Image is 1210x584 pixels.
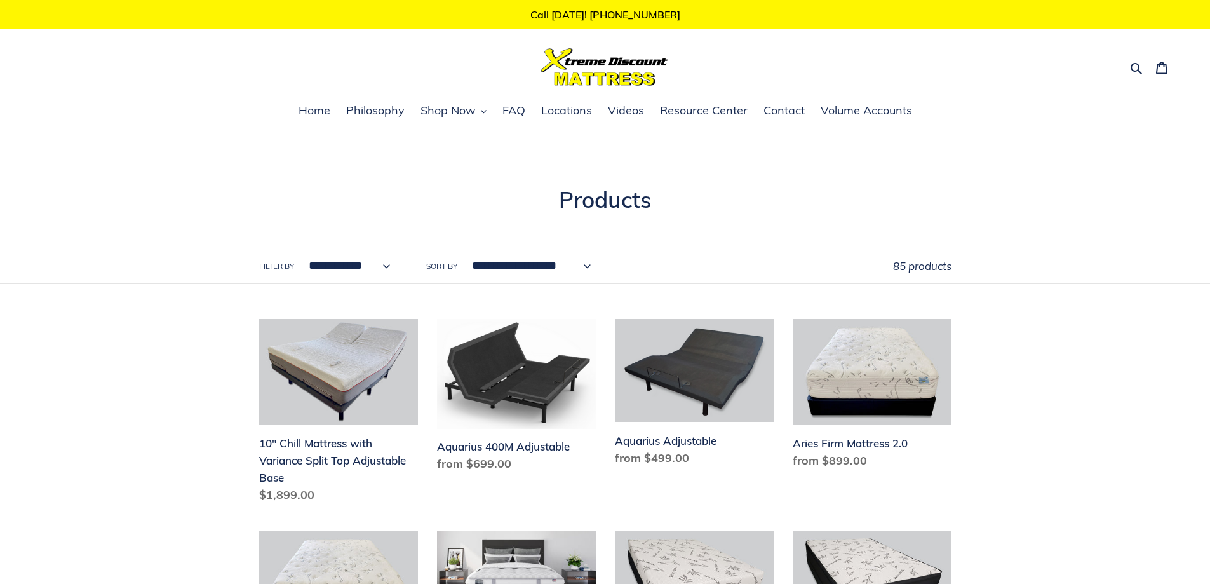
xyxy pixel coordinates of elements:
span: Videos [608,103,644,118]
a: Volume Accounts [814,102,918,121]
span: Resource Center [660,103,748,118]
label: Filter by [259,261,294,272]
a: Aquarius Adjustable [615,319,774,471]
span: Contact [763,103,805,118]
button: Shop Now [414,102,493,121]
label: Sort by [426,261,457,272]
a: Philosophy [340,102,411,121]
span: Volume Accounts [821,103,912,118]
a: Home [292,102,337,121]
a: Resource Center [654,102,754,121]
span: Philosophy [346,103,405,118]
a: 10" Chill Mattress with Variance Split Top Adjustable Base [259,319,418,508]
span: FAQ [502,103,525,118]
span: Shop Now [420,103,476,118]
span: Products [559,186,651,214]
a: Aquarius 400M Adjustable [437,319,596,477]
img: Xtreme Discount Mattress [541,48,668,86]
a: Locations [535,102,598,121]
span: 85 products [893,259,951,273]
span: Locations [541,103,592,118]
a: Aries Firm Mattress 2.0 [793,319,951,474]
a: Contact [757,102,811,121]
a: FAQ [496,102,532,121]
span: Home [299,103,330,118]
a: Videos [602,102,650,121]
